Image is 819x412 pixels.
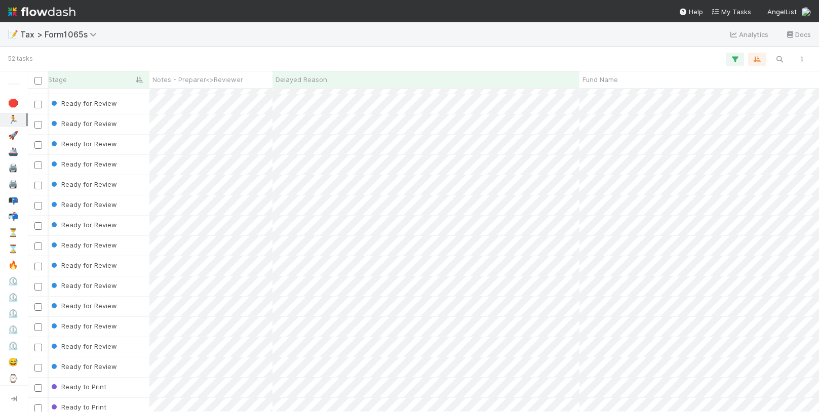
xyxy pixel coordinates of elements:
[49,199,117,210] div: Ready for Review
[49,220,117,230] div: Ready for Review
[34,303,42,311] input: Toggle Row Selected
[49,281,117,290] span: Ready for Review
[34,77,42,85] input: Toggle All Rows Selected
[34,202,42,210] input: Toggle Row Selected
[49,159,117,169] div: Ready for Review
[34,364,42,372] input: Toggle Row Selected
[8,115,18,123] span: 🏃
[49,322,117,330] span: Ready for Review
[8,325,18,334] span: ⏲️
[49,260,117,270] div: Ready for Review
[49,241,117,249] span: Ready for Review
[8,309,18,318] span: ⏲️
[49,179,117,189] div: Ready for Review
[34,344,42,351] input: Toggle Row Selected
[8,358,18,366] span: 😅
[49,221,117,229] span: Ready for Review
[49,160,117,168] span: Ready for Review
[785,28,811,40] a: Docs
[711,7,751,17] a: My Tasks
[49,261,117,269] span: Ready for Review
[49,301,117,311] div: Ready for Review
[34,182,42,189] input: Toggle Row Selected
[49,402,106,412] div: Ready to Print
[49,180,117,188] span: Ready for Review
[276,74,327,85] span: Delayed Reason
[49,280,117,291] div: Ready for Review
[49,362,117,370] span: Ready for Review
[49,99,117,107] span: Ready for Review
[34,404,42,412] input: Toggle Row Selected
[152,74,243,85] span: Notes - Preparer<>Reviewer
[34,323,42,331] input: Toggle Row Selected
[8,99,18,107] span: 🛑
[8,277,18,285] span: ⏲️
[49,383,106,391] span: Ready to Print
[49,341,117,351] div: Ready for Review
[8,228,18,237] span: ⏳
[49,342,117,350] span: Ready for Review
[8,196,18,204] span: 📭
[679,7,703,17] div: Help
[49,98,117,108] div: Ready for Review
[49,200,117,209] span: Ready for Review
[34,101,42,108] input: Toggle Row Selected
[8,54,33,63] small: 52 tasks
[49,321,117,331] div: Ready for Review
[34,161,42,169] input: Toggle Row Selected
[34,283,42,291] input: Toggle Row Selected
[8,180,18,188] span: 🖨️
[8,147,18,156] span: 🚢
[8,293,18,302] span: ⏲️
[49,361,117,372] div: Ready for Review
[34,242,42,250] input: Toggle Row Selected
[48,74,67,85] span: Stage
[8,374,18,383] span: ⌚
[8,30,18,38] span: 📝
[8,261,18,269] span: 🔥
[20,29,102,39] span: Tax > Form1065s
[8,163,18,172] span: 🖨️
[34,384,42,392] input: Toggle Row Selected
[49,403,106,411] span: Ready to Print
[582,74,618,85] span: Fund Name
[49,119,117,128] span: Ready for Review
[34,263,42,270] input: Toggle Row Selected
[8,3,75,20] img: logo-inverted-e16ddd16eac7371096b0.svg
[767,8,797,16] span: AngelList
[801,7,811,17] img: avatar_784ea27d-2d59-4749-b480-57d513651deb.png
[8,244,18,253] span: ⌛
[34,121,42,129] input: Toggle Row Selected
[49,140,117,148] span: Ready for Review
[8,342,18,350] span: ⏲️
[711,8,751,16] span: My Tasks
[49,139,117,149] div: Ready for Review
[8,131,18,140] span: 🚀
[34,141,42,149] input: Toggle Row Selected
[49,382,106,392] div: Ready to Print
[49,240,117,250] div: Ready for Review
[49,302,117,310] span: Ready for Review
[34,222,42,230] input: Toggle Row Selected
[8,212,18,221] span: 📬
[49,118,117,129] div: Ready for Review
[729,28,769,40] a: Analytics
